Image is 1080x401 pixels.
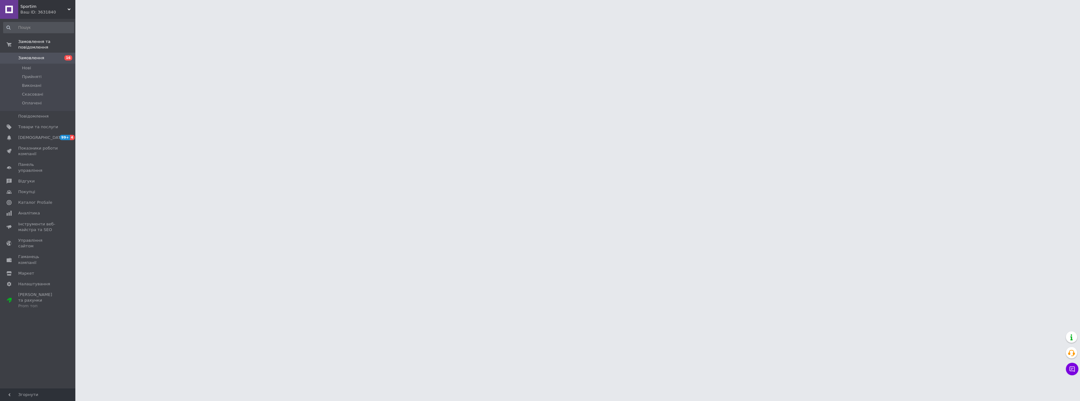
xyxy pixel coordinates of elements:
span: Показники роботи компанії [18,145,58,157]
span: Замовлення та повідомлення [18,39,75,50]
span: Оплачені [22,100,42,106]
span: Налаштування [18,281,50,287]
span: Панель управління [18,162,58,173]
span: 4 [70,135,75,140]
span: Товари та послуги [18,124,58,130]
span: Нові [22,65,31,71]
span: [PERSON_NAME] та рахунки [18,292,58,309]
span: Каталог ProSale [18,200,52,205]
span: 99+ [60,135,70,140]
span: Управління сайтом [18,238,58,249]
span: Повідомлення [18,113,49,119]
button: Чат з покупцем [1066,363,1078,375]
input: Пошук [3,22,74,33]
span: 16 [64,55,72,61]
span: Аналітика [18,210,40,216]
span: Замовлення [18,55,44,61]
span: Інструменти веб-майстра та SEO [18,221,58,233]
span: Гаманець компанії [18,254,58,265]
span: Маркет [18,271,34,276]
div: Prom топ [18,303,58,309]
span: Відгуки [18,178,35,184]
div: Ваш ID: 3631840 [20,9,75,15]
span: Покупці [18,189,35,195]
span: Sportim [20,4,67,9]
span: Виконані [22,83,41,88]
span: Прийняті [22,74,41,80]
span: Скасовані [22,92,43,97]
span: [DEMOGRAPHIC_DATA] [18,135,65,140]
